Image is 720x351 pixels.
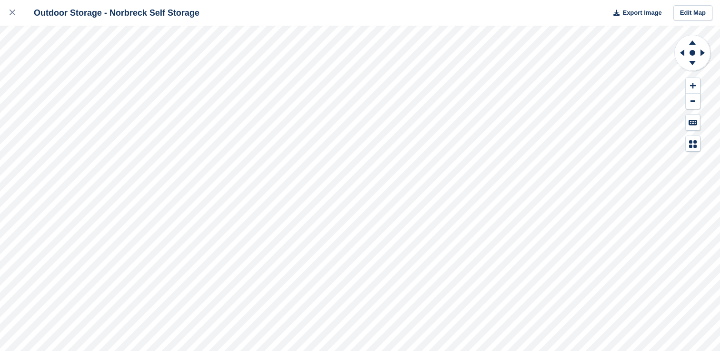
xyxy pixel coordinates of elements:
[608,5,662,21] button: Export Image
[622,8,661,18] span: Export Image
[673,5,712,21] a: Edit Map
[25,7,199,19] div: Outdoor Storage - Norbreck Self Storage
[686,115,700,130] button: Keyboard Shortcuts
[686,78,700,94] button: Zoom In
[686,136,700,152] button: Map Legend
[686,94,700,109] button: Zoom Out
